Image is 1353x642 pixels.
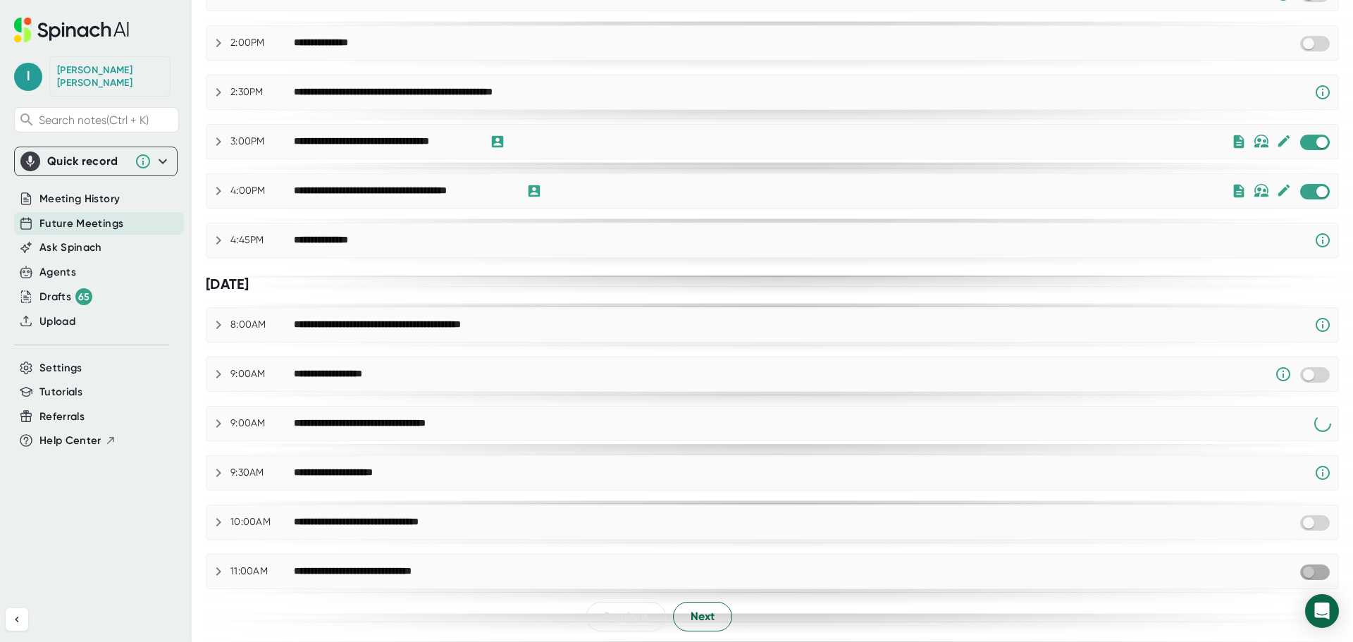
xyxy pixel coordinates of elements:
div: Drafts [39,288,92,305]
span: Previous [604,608,648,625]
img: internal-only.bf9814430b306fe8849ed4717edd4846.svg [1254,135,1269,149]
div: 11:00AM [230,565,294,578]
button: Help Center [39,433,116,449]
button: Tutorials [39,384,82,400]
div: 8:00AM [230,319,294,331]
button: Settings [39,360,82,376]
span: Search notes (Ctrl + K) [39,113,175,127]
svg: Someone has manually disabled Spinach from this meeting. [1275,366,1292,383]
span: l [14,63,42,91]
button: Future Meetings [39,216,123,232]
div: 10:00AM [230,516,294,529]
div: Open Intercom Messenger [1305,594,1339,628]
div: 9:00AM [230,368,294,381]
div: 3:00PM [230,135,294,148]
div: Quick record [47,154,128,168]
div: Quick record [20,147,171,175]
button: Collapse sidebar [6,608,28,631]
svg: Spinach requires a video conference link. [1314,316,1331,333]
button: Meeting History [39,191,120,207]
div: [DATE] [206,276,1339,293]
div: 9:30AM [230,467,294,479]
span: Help Center [39,433,101,449]
div: 2:00PM [230,37,294,49]
button: Agents [39,264,76,280]
button: Previous [586,602,666,631]
button: Drafts 65 [39,288,92,305]
div: Leslie Hogan [57,64,163,89]
button: Referrals [39,409,85,425]
div: 65 [75,288,92,305]
svg: Spinach requires a video conference link. [1314,84,1331,101]
button: Upload [39,314,75,330]
div: 2:30PM [230,86,294,99]
div: 4:00PM [230,185,294,197]
div: 9:00AM [230,417,294,430]
button: Ask Spinach [39,240,102,256]
svg: Spinach requires a video conference link. [1314,232,1331,249]
div: 4:45PM [230,234,294,247]
span: Next [691,608,715,625]
button: Next [673,602,732,631]
img: internal-only.bf9814430b306fe8849ed4717edd4846.svg [1254,184,1269,198]
svg: Spinach requires a video conference link. [1314,464,1331,481]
